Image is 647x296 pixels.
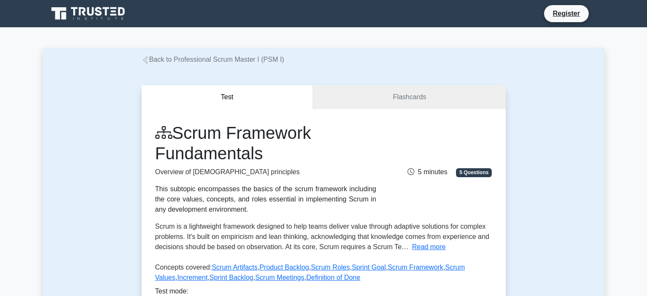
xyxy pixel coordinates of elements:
a: Sprint Backlog [209,274,253,281]
div: This subtopic encompasses the basics of the scrum framework including the core values, concepts, ... [155,184,376,215]
a: Back to Professional Scrum Master I (PSM I) [142,56,284,63]
p: Overview of [DEMOGRAPHIC_DATA] principles [155,167,376,177]
span: 5 minutes [408,168,447,175]
a: Register [547,8,585,19]
a: Definition of Done [306,274,360,281]
button: Read more [412,242,446,252]
p: Concepts covered: , , , , , , , , , [155,262,492,286]
a: Scrum Framework [388,264,443,271]
a: Scrum Meetings [255,274,305,281]
span: Scrum is a lightweight framework designed to help teams deliver value through adaptive solutions ... [155,223,490,250]
a: Flashcards [313,85,505,109]
h1: Scrum Framework Fundamentals [155,123,376,164]
span: 5 Questions [456,168,492,177]
a: Product Backlog [259,264,309,271]
a: Increment [177,274,208,281]
a: Scrum Artifacts [212,264,258,271]
button: Test [142,85,314,109]
a: Scrum Roles [311,264,350,271]
a: Sprint Goal [352,264,386,271]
